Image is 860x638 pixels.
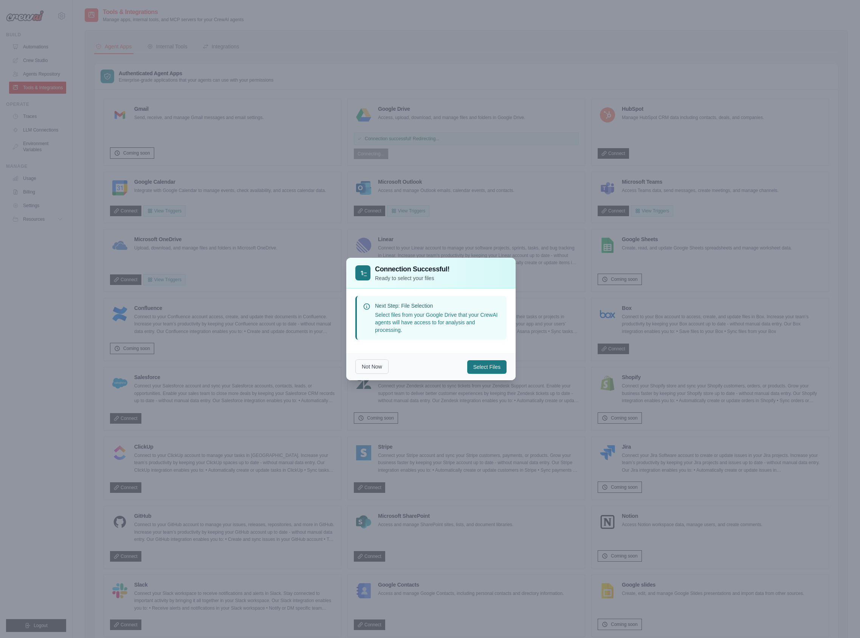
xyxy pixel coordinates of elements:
p: Next Step: File Selection [375,302,501,310]
p: Select files from your Google Drive that your CrewAI agents will have access to for analysis and ... [375,311,501,334]
button: Not Now [355,359,389,374]
h3: Connection Successful! [375,264,449,274]
button: Select Files [467,360,507,374]
p: Ready to select your files [375,274,449,282]
iframe: Chat Widget [822,602,860,638]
